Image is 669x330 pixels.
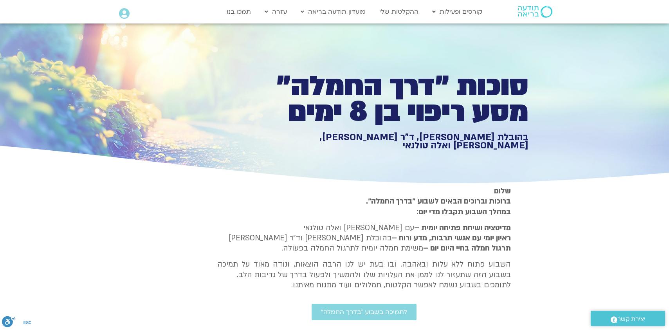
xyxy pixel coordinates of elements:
[261,4,291,19] a: עזרה
[423,243,511,253] b: תרגול חמלה בחיי היום יום –
[392,233,511,243] b: ראיון יומי עם אנשי תרבות, מדע ורוח –
[366,196,511,216] strong: ברוכות וברוכים הבאים לשבוע ״בדרך החמלה״. במהלך השבוע תקבלו מדי יום:
[257,74,528,125] h1: סוכות ״דרך החמלה״ מסע ריפוי בן 8 ימים
[428,4,486,19] a: קורסים ופעילות
[312,304,417,320] a: לתמיכה בשבוע ״בדרך החמלה״
[223,4,255,19] a: תמכו בנו
[414,223,511,233] strong: מדיטציה ושיחת פתיחה יומית –
[617,314,646,325] span: יצירת קשר
[375,4,422,19] a: ההקלטות שלי
[494,186,511,196] strong: שלום
[217,223,511,254] p: עם [PERSON_NAME] ואלה טולנאי בהובלת [PERSON_NAME] וד״ר [PERSON_NAME] משימת חמלה יומית לתרגול החמל...
[321,308,407,316] span: לתמיכה בשבוע ״בדרך החמלה״
[297,4,370,19] a: מועדון תודעה בריאה
[591,311,665,326] a: יצירת קשר
[257,133,528,150] h1: בהובלת [PERSON_NAME], ד״ר [PERSON_NAME], [PERSON_NAME] ואלה טולנאי
[217,259,511,290] p: השבוע פתוח ללא עלות ובאהבה. ובו בעת יש לנו הרבה הוצאות, ונודה מאוד על תמיכה בשבוע הזה שתעזור לנו ...
[518,6,552,18] img: תודעה בריאה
